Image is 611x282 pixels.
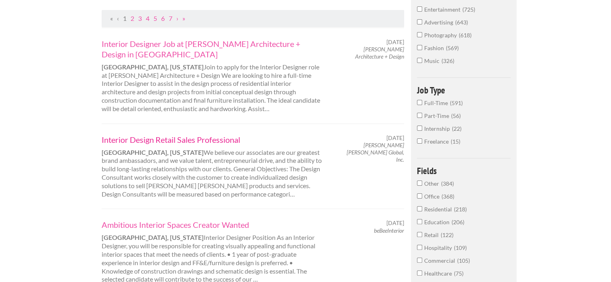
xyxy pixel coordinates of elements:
[417,138,422,144] input: Freelance15
[417,126,422,131] input: Internship22
[454,206,467,213] span: 218
[417,32,422,37] input: photography618
[102,148,204,156] strong: [GEOGRAPHIC_DATA], [US_STATE]
[417,166,511,175] h4: Fields
[110,14,113,22] span: First Page
[424,45,446,51] span: fashion
[417,232,422,237] input: Retail122
[454,270,464,277] span: 75
[441,180,454,187] span: 384
[424,32,459,39] span: photography
[424,6,462,13] span: entertainment
[424,112,451,119] span: Part-Time
[117,14,119,22] span: Previous Page
[417,100,422,105] input: Full-Time591
[161,14,165,22] a: Page 6
[424,138,451,145] span: Freelance
[424,99,450,106] span: Full-Time
[417,245,422,250] input: Hospitality109
[424,193,441,200] span: Office
[424,19,455,26] span: advertising
[424,244,454,251] span: Hospitality
[451,138,460,145] span: 15
[452,125,462,132] span: 22
[424,206,454,213] span: Residential
[374,227,404,234] em: beBeeInterior
[417,270,422,276] input: Healthcare75
[441,231,454,238] span: 122
[424,57,441,64] span: music
[459,32,472,39] span: 618
[182,14,185,22] a: Last Page, Page 65
[424,257,457,264] span: Commercial
[417,113,422,118] input: Part-Time56
[417,58,422,63] input: music326
[424,125,452,132] span: Internship
[417,45,422,50] input: fashion569
[386,134,404,142] span: [DATE]
[424,180,441,187] span: Other
[138,14,142,22] a: Page 3
[131,14,134,22] a: Page 2
[95,134,332,199] div: We believe our associates are our greatest brand ambassadors, and we value talent, entrepreneuria...
[441,193,454,200] span: 368
[153,14,157,22] a: Page 5
[347,142,404,163] em: [PERSON_NAME] [PERSON_NAME] Global, Inc.
[102,219,325,230] a: Ambitious Interior Spaces Creator Wanted
[417,206,422,211] input: Residential218
[452,219,464,225] span: 206
[102,134,325,145] a: Interior Design Retail Sales Professional
[441,57,454,64] span: 326
[417,6,422,12] input: entertainment725
[417,258,422,263] input: Commercial105
[102,233,204,241] strong: [GEOGRAPHIC_DATA], [US_STATE]
[417,193,422,199] input: Office368
[169,14,172,22] a: Page 7
[451,112,461,119] span: 56
[454,244,467,251] span: 109
[386,39,404,46] span: [DATE]
[455,19,468,26] span: 643
[424,219,452,225] span: Education
[176,14,178,22] a: Next Page
[417,85,511,95] h4: Job Type
[417,19,422,24] input: advertising643
[446,45,459,51] span: 569
[417,181,422,186] input: Other384
[424,231,441,238] span: Retail
[386,219,404,227] span: [DATE]
[123,14,127,22] a: Page 1
[457,257,470,264] span: 105
[355,46,404,60] em: [PERSON_NAME] Architecture + Design
[424,270,454,277] span: Healthcare
[450,99,463,106] span: 591
[417,219,422,224] input: Education206
[102,63,204,71] strong: [GEOGRAPHIC_DATA], [US_STATE]
[102,39,325,59] a: Interior Designer Job at [PERSON_NAME] Architecture + Design in [GEOGRAPHIC_DATA]
[146,14,149,22] a: Page 4
[462,6,475,13] span: 725
[95,39,332,113] div: Join to apply for the Interior Designer role at [PERSON_NAME] Architecture + Design We are lookin...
